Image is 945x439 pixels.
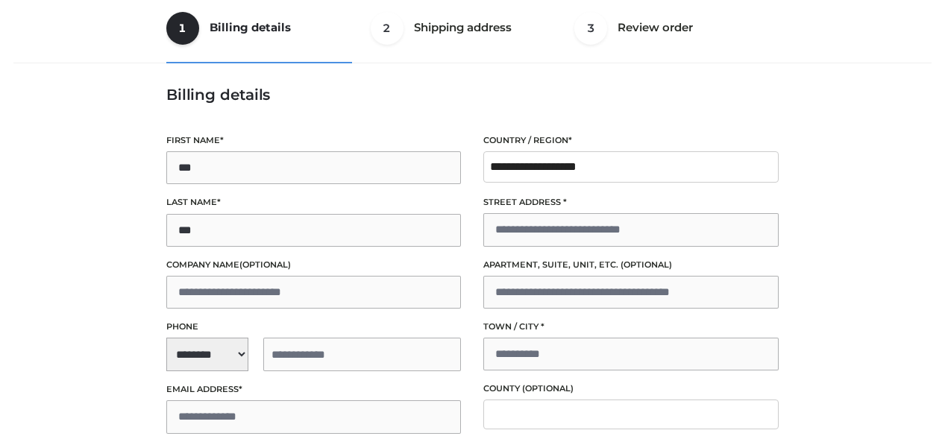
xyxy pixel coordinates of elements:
[483,320,779,334] label: Town / City
[166,86,779,104] h3: Billing details
[166,133,462,148] label: First name
[483,258,779,272] label: Apartment, suite, unit, etc.
[483,133,779,148] label: Country / Region
[166,320,462,334] label: Phone
[166,195,462,209] label: Last name
[239,259,291,270] span: (optional)
[621,259,672,270] span: (optional)
[483,195,779,209] label: Street address
[166,382,462,397] label: Email address
[522,383,574,394] span: (optional)
[166,258,462,272] label: Company name
[483,382,779,396] label: County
